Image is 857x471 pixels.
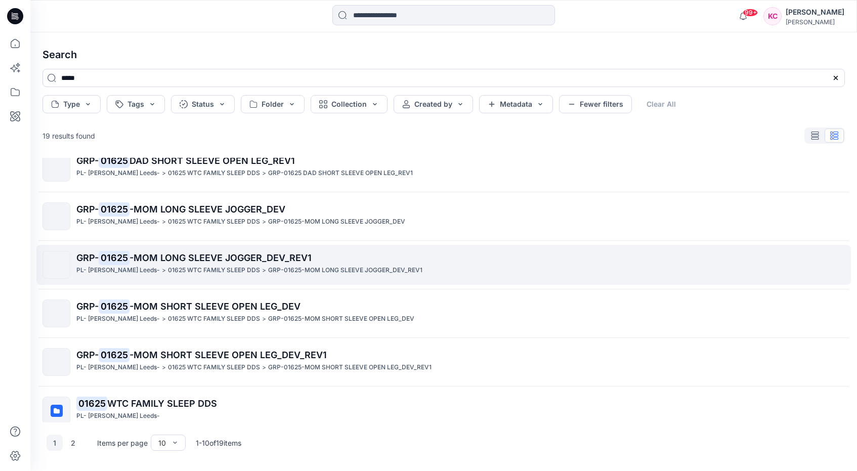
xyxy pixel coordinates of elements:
button: Collection [311,95,388,113]
p: PL- Richards Leeds- [76,168,160,179]
button: Status [171,95,235,113]
p: > [162,362,166,373]
span: -MOM LONG SLEEVE JOGGER_DEV [130,204,285,215]
div: [PERSON_NAME] [786,6,844,18]
p: PL- Richards Leeds- [76,217,160,227]
p: > [162,265,166,276]
div: KC [763,7,782,25]
span: GRP- [76,155,99,166]
span: DAD SHORT SLEEVE OPEN LEG_REV1 [130,155,295,166]
a: GRP-01625-MOM LONG SLEEVE JOGGER_DEV_REV1PL- [PERSON_NAME] Leeds->01625 WTC FAMILY SLEEP DDS>GRP-... [36,245,851,285]
span: 99+ [743,9,758,17]
p: 01625 WTC FAMILY SLEEP DDS [168,314,260,324]
p: 1 - 10 of 19 items [196,438,241,448]
span: -MOM LONG SLEEVE JOGGER_DEV_REV1 [130,252,312,263]
p: > [162,217,166,227]
p: > [162,314,166,324]
mark: 01625 [99,202,130,216]
button: Fewer filters [559,95,632,113]
p: PL- Richards Leeds- [76,265,160,276]
p: GRP-01625-MOM SHORT SLEEVE OPEN LEG_DEV [268,314,414,324]
p: 01625 WTC FAMILY SLEEP DDS [168,362,260,373]
p: > [262,362,266,373]
a: 01625WTC FAMILY SLEEP DDSPL- [PERSON_NAME] Leeds- [36,391,851,431]
span: GRP- [76,252,99,263]
p: PL- Richards Leeds- [76,314,160,324]
mark: 01625 [99,153,130,167]
p: > [162,168,166,179]
p: > [262,265,266,276]
a: GRP-01625-MOM LONG SLEEVE JOGGER_DEVPL- [PERSON_NAME] Leeds->01625 WTC FAMILY SLEEP DDS>GRP-01625... [36,196,851,236]
p: > [262,168,266,179]
span: -MOM SHORT SLEEVE OPEN LEG_DEV [130,301,301,312]
button: Type [42,95,101,113]
mark: 01625 [99,299,130,313]
p: > [262,217,266,227]
span: GRP- [76,204,99,215]
mark: 01625 [76,396,107,410]
mark: 01625 [99,348,130,362]
a: GRP-01625-MOM SHORT SLEEVE OPEN LEG_DEV_REV1PL- [PERSON_NAME] Leeds->01625 WTC FAMILY SLEEP DDS>G... [36,342,851,382]
p: 01625 WTC FAMILY SLEEP DDS [168,265,260,276]
a: GRP-01625DAD SHORT SLEEVE OPEN LEG_REV1PL- [PERSON_NAME] Leeds->01625 WTC FAMILY SLEEP DDS>GRP-01... [36,148,851,188]
p: 19 results found [42,131,95,141]
p: PL- Richards Leeds- [76,411,160,421]
p: 01625 WTC FAMILY SLEEP DDS [168,168,260,179]
p: GRP-01625 DAD SHORT SLEEVE OPEN LEG_REV1 [268,168,413,179]
a: GRP-01625-MOM SHORT SLEEVE OPEN LEG_DEVPL- [PERSON_NAME] Leeds->01625 WTC FAMILY SLEEP DDS>GRP-01... [36,293,851,333]
span: GRP- [76,301,99,312]
p: Items per page [97,438,148,448]
p: GRP-01625-MOM SHORT SLEEVE OPEN LEG_DEV_REV1 [268,362,432,373]
span: GRP- [76,350,99,360]
p: PL- Richards Leeds- [76,362,160,373]
p: GRP-01625-MOM LONG SLEEVE JOGGER_DEV [268,217,405,227]
h4: Search [34,40,853,69]
span: -MOM SHORT SLEEVE OPEN LEG_DEV_REV1 [130,350,327,360]
button: 1 [47,435,63,451]
div: 10 [158,438,166,448]
button: Created by [394,95,473,113]
p: > [262,314,266,324]
button: 2 [65,435,81,451]
p: GRP-01625-MOM LONG SLEEVE JOGGER_DEV_REV1 [268,265,422,276]
button: Metadata [479,95,553,113]
button: Folder [241,95,305,113]
mark: 01625 [99,250,130,265]
div: [PERSON_NAME] [786,18,844,26]
p: 01625 WTC FAMILY SLEEP DDS [168,217,260,227]
button: Tags [107,95,165,113]
span: WTC FAMILY SLEEP DDS [107,398,217,409]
